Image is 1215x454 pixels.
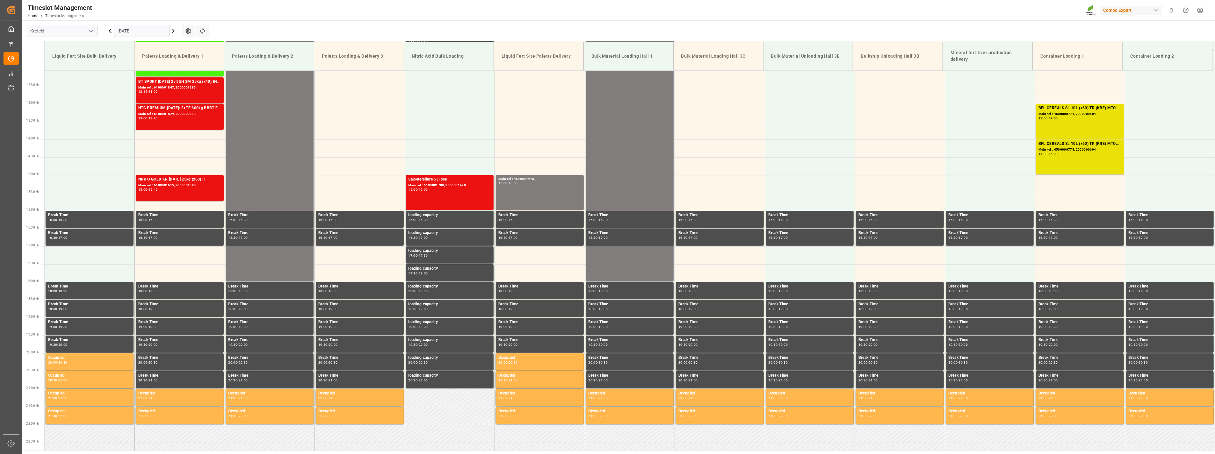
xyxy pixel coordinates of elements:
[858,236,868,239] div: 16:30
[148,188,158,191] div: 15:45
[48,218,57,221] div: 16:00
[498,218,508,221] div: 16:00
[318,218,328,221] div: 16:00
[769,50,848,62] div: Bulk Material Unloading Hall 3B
[868,308,869,310] div: -
[138,230,221,236] div: Break Time
[498,236,508,239] div: 16:30
[26,297,39,301] span: 18:30 Hr
[1101,4,1164,16] button: Compo Expert
[417,272,418,275] div: -
[329,308,338,310] div: 19:00
[1038,212,1121,218] div: Break Time
[409,183,491,188] div: Main ref : 6100001708, 2000001420
[769,218,778,221] div: 16:00
[1129,290,1138,293] div: 18:00
[239,218,248,221] div: 16:30
[409,188,418,191] div: 15:00
[688,308,689,310] div: -
[688,290,689,293] div: -
[318,230,401,236] div: Break Time
[409,301,491,308] div: loading capacity
[138,319,221,325] div: Break Time
[1129,218,1138,221] div: 16:00
[869,236,878,239] div: 17:00
[1038,147,1121,153] div: Main ref : 4500000775, 2000000604
[589,290,598,293] div: 18:00
[688,218,689,221] div: -
[138,105,221,111] div: NTC PREMIUM [DATE]+3+TE 600kg BBBT FAIR 25-5-8 35%UH 3M 25kg (x40) INT
[138,90,148,93] div: 12:15
[228,230,311,236] div: Break Time
[419,188,428,191] div: 16:00
[1139,290,1148,293] div: 18:30
[498,319,581,325] div: Break Time
[148,236,148,239] div: -
[328,218,329,221] div: -
[26,119,39,122] span: 13:30 Hr
[138,283,221,290] div: Break Time
[26,244,39,247] span: 17:00 Hr
[138,218,148,221] div: 16:00
[597,308,598,310] div: -
[869,218,878,221] div: 16:30
[140,50,219,62] div: Paletts Loading & Delivery 1
[868,290,869,293] div: -
[869,308,878,310] div: 19:00
[26,315,39,318] span: 19:00 Hr
[26,172,39,176] span: 15:00 Hr
[679,50,758,62] div: Bulk Material Loading Hall 3C
[959,236,968,239] div: 17:00
[1048,308,1049,310] div: -
[498,230,581,236] div: Break Time
[419,218,428,221] div: 16:30
[48,319,131,325] div: Break Time
[508,290,509,293] div: -
[498,290,508,293] div: 18:00
[498,212,581,218] div: Break Time
[949,212,1031,218] div: Break Time
[1129,301,1211,308] div: Break Time
[1038,301,1121,308] div: Break Time
[1049,236,1058,239] div: 17:00
[678,218,688,221] div: 16:00
[148,90,158,93] div: 13:00
[1129,308,1138,310] div: 18:30
[148,290,158,293] div: 18:30
[319,50,399,62] div: Paletts Loading & Delivery 3
[328,236,329,239] div: -
[1038,218,1048,221] div: 16:00
[1139,218,1148,221] div: 16:30
[148,90,148,93] div: -
[858,50,937,62] div: Bulkship Unloading Hall 3B
[229,50,309,62] div: Paletts Loading & Delivery 2
[689,236,698,239] div: 17:00
[419,272,428,275] div: 18:00
[1139,308,1148,310] div: 19:00
[498,182,508,185] div: 15:00
[138,212,221,218] div: Break Time
[318,236,328,239] div: 16:30
[26,226,39,229] span: 16:30 Hr
[1138,290,1139,293] div: -
[148,117,148,120] div: -
[1086,5,1096,16] img: Screenshot%202023-09-29%20at%2010.02.21.png_1712312052.png
[409,308,418,310] div: 18:30
[678,319,761,325] div: Break Time
[508,308,509,310] div: -
[228,301,311,308] div: Break Time
[138,79,221,85] div: BT SPORT [DATE] 25%UH 3M 25kg (x40) INTBLK CLASSIC [DATE] 25kg(x40)D,EN,PL,FNL
[417,218,418,221] div: -
[508,182,509,185] div: -
[599,290,608,293] div: 18:30
[419,236,428,239] div: 17:00
[769,290,778,293] div: 18:00
[1138,308,1139,310] div: -
[949,308,958,310] div: 18:30
[949,230,1031,236] div: Break Time
[589,319,671,325] div: Break Time
[949,290,958,293] div: 18:00
[858,301,941,308] div: Break Time
[239,236,248,239] div: 17:00
[27,25,98,37] input: Type to search/select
